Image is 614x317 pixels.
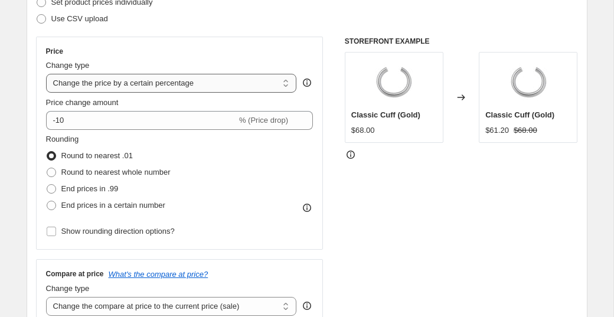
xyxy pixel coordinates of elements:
[370,58,417,106] img: IMG_4798_80x.jpg
[46,61,90,70] span: Change type
[61,201,165,210] span: End prices in a certain number
[51,14,108,23] span: Use CSV upload
[239,116,288,125] span: % (Price drop)
[61,168,171,177] span: Round to nearest whole number
[301,300,313,312] div: help
[514,125,537,136] strike: $68.00
[505,58,552,106] img: IMG_4798_80x.jpg
[46,135,79,143] span: Rounding
[109,270,208,279] button: What's the compare at price?
[46,284,90,293] span: Change type
[46,47,63,56] h3: Price
[46,111,237,130] input: -15
[61,227,175,236] span: Show rounding direction options?
[61,151,133,160] span: Round to nearest .01
[301,77,313,89] div: help
[485,110,554,119] span: Classic Cuff (Gold)
[345,37,578,46] h6: STOREFRONT EXAMPLE
[46,98,119,107] span: Price change amount
[46,269,104,279] h3: Compare at price
[485,125,509,136] div: $61.20
[61,184,119,193] span: End prices in .99
[351,125,375,136] div: $68.00
[351,110,420,119] span: Classic Cuff (Gold)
